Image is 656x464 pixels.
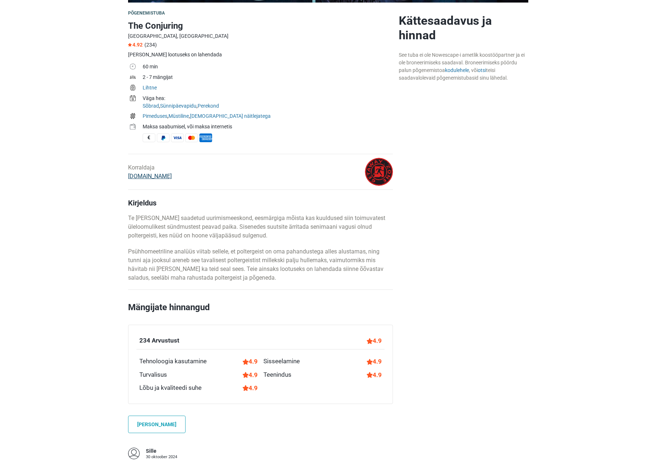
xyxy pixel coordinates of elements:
[143,62,393,73] td: 60 min
[445,67,469,73] a: kodulehele
[367,370,382,380] div: 4.9
[146,448,177,455] div: Sille
[128,173,172,180] a: [DOMAIN_NAME]
[198,103,219,109] a: Perekond
[243,383,258,393] div: 4.9
[143,133,155,142] span: Sularaha
[128,199,393,207] h4: Kirjeldus
[139,370,167,380] div: Turvalisus
[128,51,393,59] div: [PERSON_NAME] lootuseks on lahendada
[128,416,186,433] a: [PERSON_NAME]
[139,336,179,345] div: 234 Arvustust
[365,158,393,186] img: 45fbc6d3e05ebd93l.png
[128,32,393,40] div: [GEOGRAPHIC_DATA], [GEOGRAPHIC_DATA]
[399,51,528,82] div: See tuba ei ole Nowescape-i ametlik koostööpartner ja ei ole broneerimiseks saadaval. Broneerimis...
[478,67,486,73] a: otsi
[128,42,143,48] span: 4.92
[199,133,212,142] span: American Express
[143,103,159,109] a: Sõbrad
[243,357,258,366] div: 4.9
[263,357,300,366] div: Sisseelamine
[143,85,157,91] a: Lihtne
[157,133,170,142] span: PayPal
[143,95,393,102] div: Väga hea:
[128,43,132,47] img: Star
[128,301,393,325] h2: Mängijate hinnangud
[190,113,271,119] a: [DEMOGRAPHIC_DATA] näitlejatega
[128,19,393,32] h1: The Conjuring
[143,113,167,119] a: Pimeduses
[143,73,393,83] td: 2 - 7 mängijat
[128,247,393,282] p: Psühhomeetriline analüüs viitab sellele, et poltergeist on oma pahandustega alles alustamas, ning...
[128,163,172,181] div: Korraldaja
[185,133,198,142] span: MasterCard
[168,113,189,119] a: Müstiline
[128,214,393,240] p: Te [PERSON_NAME] saadetud uurimismeeskond, eesmärgiga mõista kas kuuldused siin toimuvatest ülelo...
[399,13,528,43] h2: Kättesaadavus ja hinnad
[143,123,393,131] div: Maksa saabumisel, või maksa internetis
[367,336,382,345] div: 4.9
[143,94,393,112] td: , ,
[263,370,291,380] div: Teenindus
[139,383,202,393] div: Lõbu ja kvaliteedi suhe
[160,103,196,109] a: Sünnipäevapidu
[139,357,207,366] div: Tehnoloogia kasutamine
[171,133,184,142] span: Visa
[128,11,165,16] span: Põgenemistuba
[243,370,258,380] div: 4.9
[367,357,382,366] div: 4.9
[143,112,393,122] td: , ,
[146,455,177,459] div: 30 oktoober 2024
[144,42,157,48] span: (234)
